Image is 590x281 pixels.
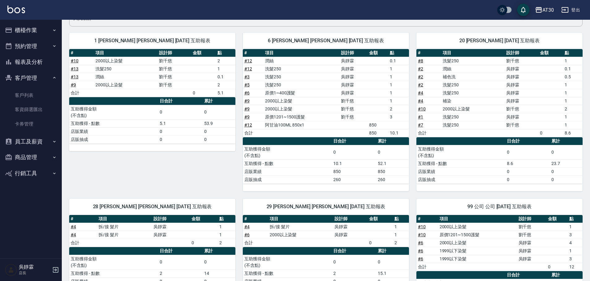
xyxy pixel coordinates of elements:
th: 金額 [190,215,218,223]
td: 劉千慈 [517,231,546,239]
td: 原價1~400護髮 [263,89,339,97]
td: 店販業績 [69,127,158,135]
th: 設計師 [505,49,538,57]
td: 2 [388,105,409,113]
th: 點 [218,215,235,223]
a: 卡券管理 [2,117,59,131]
td: 2 [218,239,235,247]
button: save [517,4,529,16]
th: 日合計 [505,137,550,145]
table: a dense table [243,215,409,247]
th: # [416,215,438,223]
th: 項目 [263,49,339,57]
a: #4 [71,224,76,229]
span: 6 [PERSON_NAME] [PERSON_NAME] [DATE] 互助報表 [250,38,402,44]
td: 1 [218,231,235,239]
td: 0 [203,135,235,143]
td: 2 [563,105,583,113]
td: 0 [158,255,203,269]
td: 吳靜霖 [517,239,546,247]
td: 合計 [243,129,263,137]
th: 累計 [376,137,409,145]
a: #6 [244,232,250,237]
button: 員工及薪資 [2,134,59,150]
td: 23.7 [550,159,583,167]
td: 互助獲得金額 (不含點) [416,145,505,159]
td: 洗髮250 [94,65,158,73]
span: 99 公司 公司 [DATE] 互助報表 [424,204,575,210]
td: 2000以上染髮 [263,105,339,113]
td: 吳靜霖 [152,223,190,231]
th: # [416,49,441,57]
a: #6 [418,240,423,245]
td: 15.1 [376,269,409,277]
th: 項目 [441,49,505,57]
table: a dense table [416,215,583,271]
th: 累計 [550,271,583,279]
td: 12 [568,263,583,271]
a: #10 [418,106,426,111]
th: 累計 [203,97,235,105]
a: #13 [71,74,78,79]
td: 互助獲得金額 (不含點) [69,105,158,119]
th: 日合計 [332,247,376,255]
a: #9 [71,82,76,87]
td: 劉千慈 [158,73,191,81]
td: 2 [332,269,376,277]
td: 劉千慈 [158,65,191,73]
td: 1 [388,65,409,73]
th: 日合計 [505,271,550,279]
td: 合計 [243,239,268,247]
td: 850 [368,121,388,129]
td: 5.1 [216,89,235,97]
td: 8.6 [563,129,583,137]
th: 日合計 [332,137,376,145]
td: 劉千慈 [339,97,368,105]
td: 0 [190,239,218,247]
td: 吳靜霖 [333,223,368,231]
td: 5.1 [158,119,203,127]
td: 2000以上染髮 [94,57,158,65]
a: #12 [244,66,252,71]
td: 互助獲得金額 (不含點) [243,255,332,269]
img: Logo [7,6,25,13]
td: 店販抽成 [69,135,158,143]
td: 吳靜霖 [505,73,538,81]
th: 項目 [268,215,333,223]
td: 53.9 [203,119,235,127]
td: 0.5 [563,73,583,81]
th: 金額 [538,49,563,57]
td: 0 [191,89,216,97]
a: #12 [244,122,252,127]
td: 1 [563,81,583,89]
a: 客資篩選匯出 [2,102,59,117]
td: 互助獲得金額 (不含點) [69,255,158,269]
td: 洗髮250 [441,121,505,129]
td: 吳靜霖 [152,231,190,239]
th: 累計 [550,137,583,145]
td: 吳靜霖 [517,255,546,263]
td: 3 [568,231,583,239]
td: 洗髮250 [441,89,505,97]
td: 合計 [69,239,97,247]
th: 點 [393,215,409,223]
button: 登出 [559,4,583,16]
td: 互助獲得 - 點數 [69,119,158,127]
td: 1 [388,89,409,97]
span: 20 [PERSON_NAME] [DATE] 互助報表 [424,38,575,44]
a: #1 [418,114,423,119]
td: 2000以上染髮 [94,81,158,89]
td: 吳靜霖 [339,65,368,73]
td: 1999以下染髮 [438,247,517,255]
td: 吳靜霖 [505,81,538,89]
button: 櫃檯作業 [2,22,59,38]
td: 850 [376,167,409,176]
td: 4 [568,239,583,247]
td: 互助獲得金額 (不含點) [243,145,332,159]
a: #9 [244,106,250,111]
td: 2000以上染髮 [268,231,333,239]
th: 項目 [94,49,158,57]
th: 點 [388,49,409,57]
td: 1 [388,73,409,81]
td: 吳靜霖 [333,231,368,239]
